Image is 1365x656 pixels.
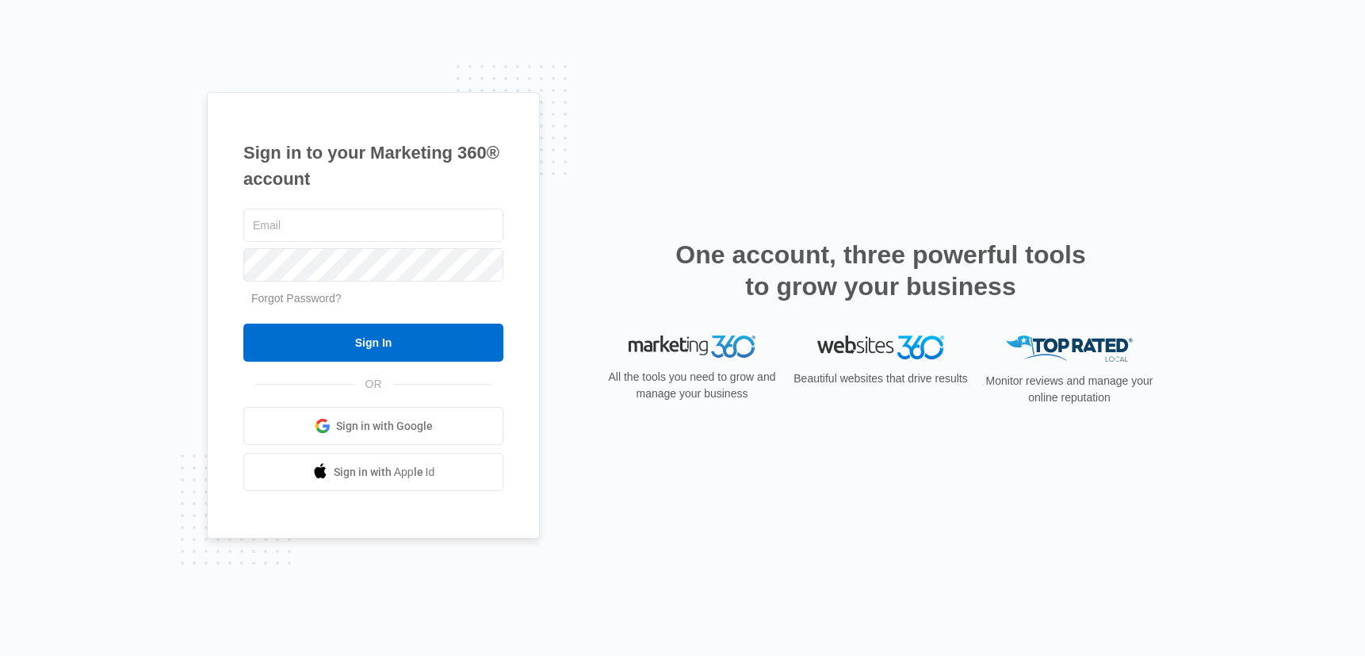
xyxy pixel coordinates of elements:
a: Sign in with Apple Id [243,453,503,491]
span: OR [354,376,393,393]
img: Top Rated Local [1006,336,1133,362]
h1: Sign in to your Marketing 360® account [243,140,503,192]
p: All the tools you need to grow and manage your business [603,369,781,402]
p: Monitor reviews and manage your online reputation [981,373,1158,406]
input: Email [243,209,503,242]
p: Beautiful websites that drive results [792,370,969,387]
input: Sign In [243,324,503,362]
a: Sign in with Google [243,407,503,445]
img: Marketing 360 [629,336,755,358]
img: Websites 360 [817,336,944,359]
h2: One account, three powerful tools to grow your business [671,239,1091,302]
span: Sign in with Apple Id [334,464,435,481]
span: Sign in with Google [336,418,433,435]
a: Forgot Password? [251,292,342,305]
